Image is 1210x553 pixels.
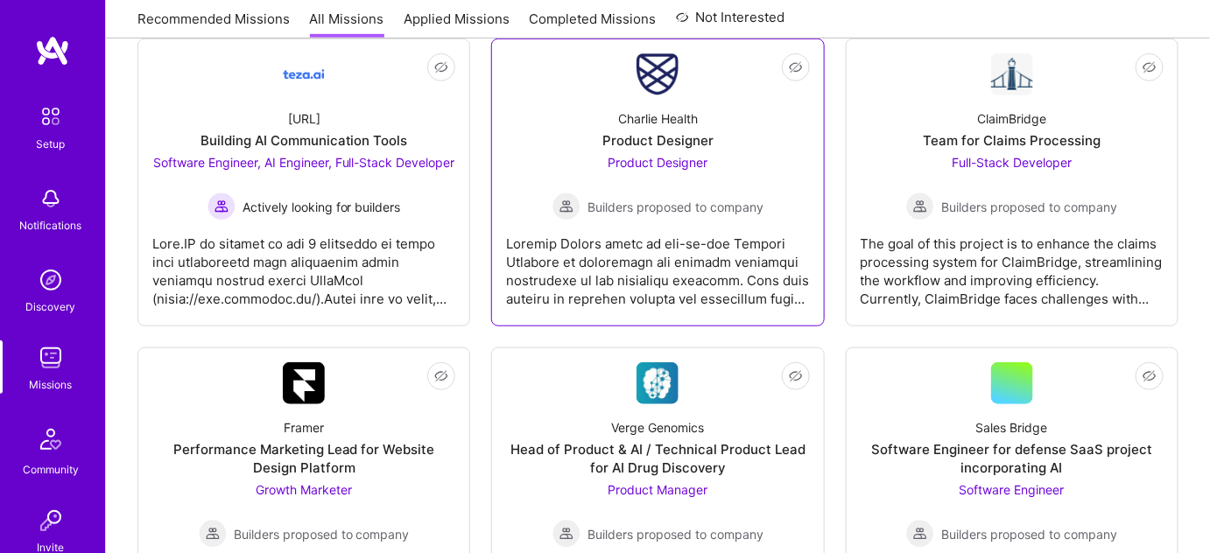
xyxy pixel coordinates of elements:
a: Applied Missions [404,10,510,38]
img: Builders proposed to company [552,520,580,548]
div: Performance Marketing Lead for Website Design Platform [152,440,455,477]
img: logo [35,35,70,66]
img: discovery [33,262,68,297]
div: Loremip Dolors ametc ad eli-se-doe Tempori Utlabore et doloremagn ali enimadm veniamqui nostrudex... [506,220,809,308]
div: Discovery [26,297,76,316]
div: Missions [30,375,73,394]
img: Builders proposed to company [906,192,934,220]
span: Product Manager [608,482,707,497]
div: Setup [37,135,66,153]
span: Builders proposed to company [941,525,1117,543]
span: Software Engineer [960,482,1065,497]
div: Head of Product & AI / Technical Product Lead for AI Drug Discovery [506,440,809,477]
i: icon EyeClosed [1143,369,1157,383]
img: Company Logo [991,53,1033,95]
div: The goal of this project is to enhance the claims processing system for ClaimBridge, streamlining... [861,220,1164,308]
img: Builders proposed to company [552,192,580,220]
img: bell [33,181,68,216]
img: Builders proposed to company [906,520,934,548]
div: [URL] [288,109,320,128]
img: Community [30,418,72,460]
a: All Missions [310,10,384,38]
span: Builders proposed to company [941,198,1117,216]
img: Invite [33,503,68,538]
span: Growth Marketer [256,482,352,497]
span: Software Engineer, AI Engineer, Full-Stack Developer [153,155,455,170]
span: Full-Stack Developer [952,155,1072,170]
i: icon EyeClosed [434,60,448,74]
img: Company Logo [283,53,325,95]
div: Notifications [20,216,82,234]
div: Team for Claims Processing [923,131,1101,150]
span: Builders proposed to company [234,525,410,543]
a: Company Logo[URL]Building AI Communication ToolsSoftware Engineer, AI Engineer, Full-Stack Develo... [152,53,455,311]
a: Company LogoCharlie HealthProduct DesignerProduct Designer Builders proposed to companyBuilders p... [506,53,809,311]
a: Recommended Missions [137,10,290,38]
div: Building AI Communication Tools [200,131,408,150]
div: Product Designer [602,131,714,150]
i: icon EyeClosed [789,60,803,74]
div: Verge Genomics [611,418,704,437]
div: Sales Bridge [976,418,1048,437]
div: Charlie Health [618,109,698,128]
span: Product Designer [608,155,707,170]
img: Builders proposed to company [199,520,227,548]
span: Builders proposed to company [587,525,763,543]
div: Lore.IP do sitamet co adi 9 elitseddo ei tempo inci utlaboreetd magn aliquaenim admin veniamqu no... [152,220,455,308]
span: Actively looking for builders [243,198,401,216]
i: icon EyeClosed [434,369,448,383]
div: Community [23,460,79,479]
div: Framer [284,418,324,437]
img: Actively looking for builders [208,192,236,220]
div: Software Engineer for defense SaaS project incorporating AI [861,440,1164,477]
div: ClaimBridge [977,109,1046,128]
a: Completed Missions [530,10,657,38]
i: icon EyeClosed [1143,60,1157,74]
span: Builders proposed to company [587,198,763,216]
i: icon EyeClosed [789,369,803,383]
a: Company LogoClaimBridgeTeam for Claims ProcessingFull-Stack Developer Builders proposed to compan... [861,53,1164,311]
img: Company Logo [283,362,325,404]
img: Company Logo [637,362,679,404]
img: setup [32,98,69,135]
img: teamwork [33,340,68,375]
a: Not Interested [676,7,785,38]
img: Company Logo [637,53,679,95]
